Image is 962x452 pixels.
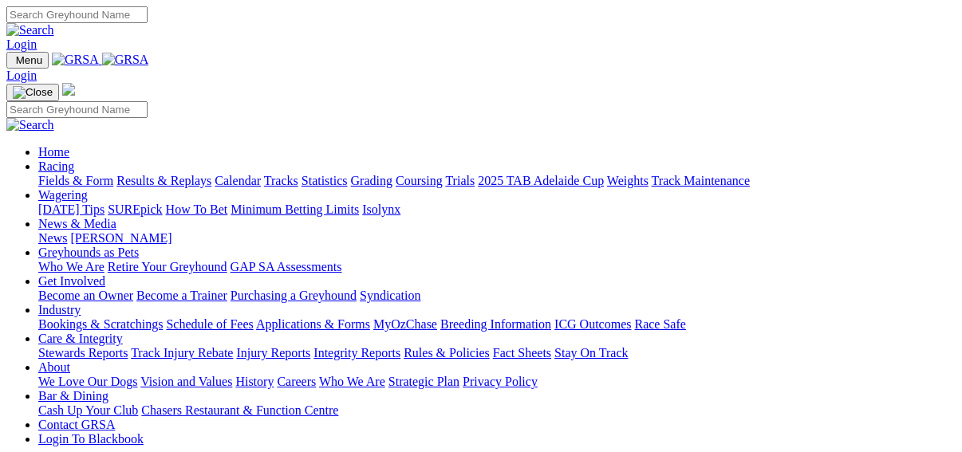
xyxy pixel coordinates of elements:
a: Greyhounds as Pets [38,246,139,259]
a: Calendar [215,174,261,187]
a: Track Maintenance [652,174,750,187]
img: Close [13,86,53,99]
a: Who We Are [319,375,385,388]
a: Industry [38,303,81,316]
a: Retire Your Greyhound [108,260,227,273]
a: [PERSON_NAME] [70,231,172,245]
a: Integrity Reports [313,346,400,360]
button: Toggle navigation [6,52,49,69]
img: GRSA [102,53,149,67]
a: Login [6,69,37,82]
a: Get Involved [38,274,105,288]
span: Menu [16,54,42,66]
a: Login To Blackbook [38,432,144,446]
a: SUREpick [108,202,162,216]
a: ICG Outcomes [554,317,631,331]
a: Coursing [396,174,443,187]
a: Tracks [264,174,298,187]
a: Stay On Track [554,346,628,360]
a: Results & Replays [116,174,211,187]
a: 2025 TAB Adelaide Cup [478,174,604,187]
a: History [235,375,274,388]
a: Track Injury Rebate [131,346,233,360]
input: Search [6,6,148,23]
a: Become an Owner [38,289,133,302]
a: About [38,360,70,374]
a: Race Safe [634,317,685,331]
a: Contact GRSA [38,418,115,431]
a: Rules & Policies [404,346,490,360]
a: Grading [351,174,392,187]
a: Home [38,145,69,159]
a: Fields & Form [38,174,113,187]
div: Wagering [38,202,956,217]
img: logo-grsa-white.png [62,83,75,96]
a: Syndication [360,289,420,302]
div: Racing [38,174,956,188]
button: Toggle navigation [6,84,59,101]
img: GRSA [52,53,99,67]
a: News & Media [38,217,116,230]
a: Who We Are [38,260,104,273]
div: Industry [38,317,956,332]
a: Login [6,37,37,51]
a: Careers [277,375,316,388]
a: Bookings & Scratchings [38,317,163,331]
a: Breeding Information [440,317,551,331]
a: Vision and Values [140,375,232,388]
a: Schedule of Fees [166,317,253,331]
div: Bar & Dining [38,403,956,418]
a: Statistics [302,174,348,187]
a: Wagering [38,188,88,202]
div: News & Media [38,231,956,246]
a: [DATE] Tips [38,202,104,216]
a: GAP SA Assessments [231,260,342,273]
a: Stewards Reports [38,346,128,360]
a: News [38,231,67,245]
a: Chasers Restaurant & Function Centre [141,403,338,417]
a: Isolynx [362,202,400,216]
a: Injury Reports [236,346,310,360]
div: Care & Integrity [38,346,956,360]
a: Racing [38,159,74,173]
img: Search [6,23,54,37]
a: Applications & Forms [256,317,370,331]
a: How To Bet [166,202,228,216]
a: Minimum Betting Limits [231,202,359,216]
div: Get Involved [38,289,956,303]
a: Bar & Dining [38,389,108,403]
a: Care & Integrity [38,332,123,345]
a: Strategic Plan [388,375,459,388]
a: We Love Our Dogs [38,375,137,388]
a: Cash Up Your Club [38,403,138,417]
a: Become a Trainer [136,289,227,302]
img: Search [6,118,54,132]
a: MyOzChase [373,317,437,331]
div: About [38,375,956,389]
a: Weights [607,174,649,187]
input: Search [6,101,148,118]
a: Fact Sheets [493,346,551,360]
div: Greyhounds as Pets [38,260,956,274]
a: Purchasing a Greyhound [231,289,357,302]
a: Privacy Policy [463,375,538,388]
a: Trials [445,174,475,187]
